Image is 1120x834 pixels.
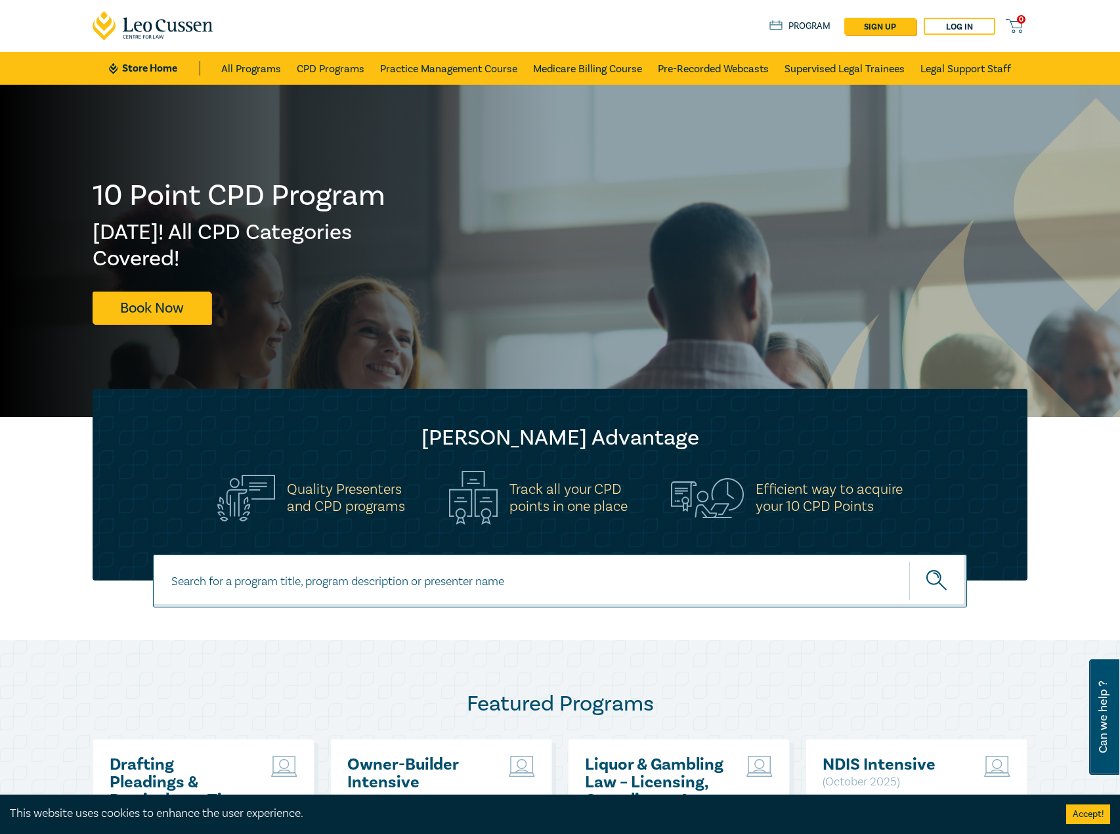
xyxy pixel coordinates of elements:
[1017,15,1025,24] span: 0
[658,52,769,85] a: Pre-Recorded Webcasts
[347,756,488,791] a: Owner-Builder Intensive
[93,219,387,272] h2: [DATE]! All CPD Categories Covered!
[93,691,1027,717] h2: Featured Programs
[509,481,628,515] h5: Track all your CPD points in one place
[1066,804,1110,824] button: Accept cookies
[533,52,642,85] a: Medicare Billing Course
[109,61,200,76] a: Store Home
[380,52,517,85] a: Practice Management Course
[93,179,387,213] h1: 10 Point CPD Program
[671,478,744,517] img: Efficient way to acquire<br>your 10 CPD Points
[756,481,903,515] h5: Efficient way to acquire your 10 CPD Points
[509,756,535,777] img: Live Stream
[347,791,488,808] p: ( October 2025 )
[110,756,251,809] a: Drafting Pleadings & Particulars – Tips & Traps
[924,18,995,35] a: Log in
[746,756,773,777] img: Live Stream
[449,471,498,525] img: Track all your CPD<br>points in one place
[271,756,297,777] img: Live Stream
[153,554,967,607] input: Search for a program title, program description or presenter name
[769,19,830,33] a: Program
[119,425,1001,451] h2: [PERSON_NAME] Advantage
[10,805,1046,822] div: This website uses cookies to enhance the user experience.
[1097,667,1109,767] span: Can we help ?
[297,52,364,85] a: CPD Programs
[221,52,281,85] a: All Programs
[844,18,916,35] a: sign up
[823,774,964,791] p: ( October 2025 )
[785,52,905,85] a: Supervised Legal Trainees
[93,292,211,324] a: Book Now
[217,475,275,521] img: Quality Presenters<br>and CPD programs
[287,481,405,515] h5: Quality Presenters and CPD programs
[585,756,726,809] a: Liquor & Gambling Law – Licensing, Compliance & Regulations
[920,52,1011,85] a: Legal Support Staff
[984,756,1010,777] img: Live Stream
[823,756,964,774] a: NDIS Intensive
